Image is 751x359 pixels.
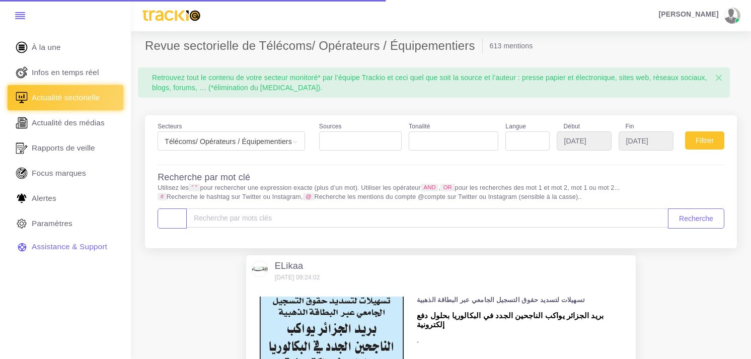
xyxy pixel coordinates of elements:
[409,122,430,131] label: Tonalité
[14,40,29,55] img: home.svg
[158,172,250,183] h4: Recherche par mot clé
[8,161,123,186] a: Focus marques
[8,135,123,161] a: Rapports de veille
[158,193,167,200] code: #
[668,208,724,229] button: Recherche
[158,122,182,131] label: Secteurs
[715,70,723,86] span: ×
[189,184,200,191] code: “ ”
[138,6,205,26] img: trackio.svg
[158,183,724,201] p: Utilisez les pour rechercher une expression exacte (plus d’un mot). Utiliser les opérateur , pour...
[619,122,673,131] label: Fin
[724,8,737,24] img: avatar
[440,184,455,191] code: OR
[490,41,533,51] li: 613 mentions
[32,168,86,179] span: Focus marques
[32,193,56,204] span: Alertes
[32,142,95,154] span: Rapports de veille
[32,241,107,252] span: Assistance & Support
[619,131,673,151] input: YYYY-MM-DD
[319,122,342,131] label: Sources
[14,115,29,130] img: revue-editorielle.svg
[417,297,630,304] h6: تسهيلات لتسديد حقوق التسجيل الجامعي عبر البطاقة الذهبية
[654,8,744,24] a: [PERSON_NAME] avatar
[158,131,305,151] span: Télécoms/ Opérateurs / Équipementiers
[8,186,123,211] a: Alertes
[145,67,723,98] div: Retrouvez tout le contenu de votre secteur monitoré* par l’équipe Trackio et ceci quel que soit l...
[14,65,29,80] img: revue-live.svg
[145,39,483,53] h2: Revue sectorielle de Télécoms/ Opérateurs / Équipementiers
[32,218,72,229] span: Paramètres
[8,60,123,85] a: Infos en temps réel
[505,122,526,131] label: Langue
[186,208,668,228] input: Amount
[14,216,29,231] img: parametre.svg
[32,92,100,103] span: Actualité sectorielle
[557,131,612,151] input: YYYY-MM-DD
[14,140,29,156] img: rapport_1.svg
[252,261,268,277] img: Avatar
[275,261,320,272] h5: ELikaa
[685,131,724,150] button: Filtrer
[8,110,123,135] a: Actualité des médias
[8,35,123,60] a: À la une
[8,211,123,236] a: Paramètres
[32,42,61,53] span: À la une
[32,67,99,78] span: Infos en temps réel
[557,122,612,131] label: Début
[14,90,29,105] img: revue-sectorielle.svg
[32,117,105,128] span: Actualité des médias
[303,193,315,200] code: @
[421,184,439,191] code: AND
[659,11,719,18] span: [PERSON_NAME]
[14,166,29,181] img: focus-marques.svg
[161,134,302,149] span: Télécoms/ Opérateurs / Équipementiers
[708,67,730,89] button: Close
[14,191,29,206] img: Alerte.svg
[417,311,630,330] h5: بريد الجزائر يواكب الناجحين الجدد في البكالوريا بحلول دفع إلكترونية
[8,85,123,110] a: Actualité sectorielle
[275,274,320,281] small: [DATE] 09:24:02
